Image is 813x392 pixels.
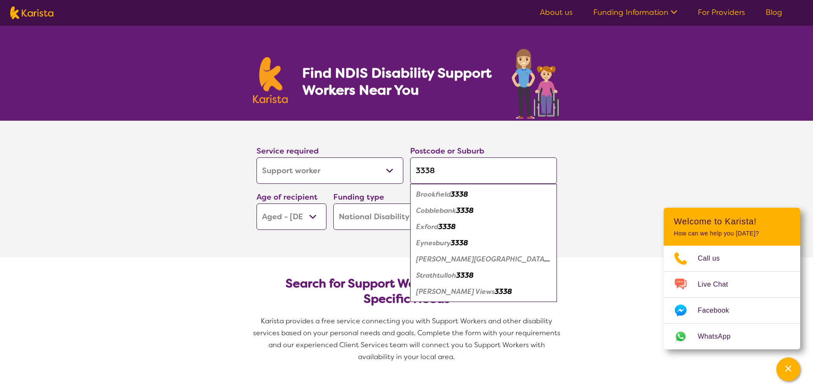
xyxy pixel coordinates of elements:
[416,287,495,296] em: [PERSON_NAME] Views
[10,6,53,19] img: Karista logo
[664,246,800,349] ul: Choose channel
[511,46,560,121] img: support-worker
[664,324,800,349] a: Web link opens in a new tab.
[410,157,557,184] input: Type
[495,287,512,296] em: 3338
[414,251,553,267] div: Melton South 3338
[456,206,474,215] em: 3338
[593,7,677,17] a: Funding Information
[414,186,553,203] div: Brookfield 3338
[416,206,456,215] em: Cobblebank
[256,146,319,156] label: Service required
[698,7,745,17] a: For Providers
[451,238,468,247] em: 3338
[698,252,730,265] span: Call us
[253,57,288,103] img: Karista logo
[674,230,790,237] p: How can we help you [DATE]?
[416,238,451,247] em: Eynesbury
[456,271,474,280] em: 3338
[302,64,493,99] h1: Find NDIS Disability Support Workers Near You
[414,284,553,300] div: Weir Views 3338
[416,190,451,199] em: Brookfield
[414,219,553,235] div: Exford 3338
[664,208,800,349] div: Channel Menu
[414,203,553,219] div: Cobblebank 3338
[263,276,550,307] h2: Search for Support Workers by Location & Specific Needs
[416,222,438,231] em: Exford
[698,330,741,343] span: WhatsApp
[414,267,553,284] div: Strathtulloh 3338
[416,271,456,280] em: Strathtulloh
[698,278,738,291] span: Live Chat
[410,146,484,156] label: Postcode or Suburb
[776,357,800,381] button: Channel Menu
[698,304,739,317] span: Facebook
[416,255,550,264] em: [PERSON_NAME][GEOGRAPHIC_DATA]
[674,216,790,226] h2: Welcome to Karista!
[540,7,573,17] a: About us
[253,317,562,361] span: Karista provides a free service connecting you with Support Workers and other disability services...
[451,190,468,199] em: 3338
[333,192,384,202] label: Funding type
[414,235,553,251] div: Eynesbury 3338
[438,222,456,231] em: 3338
[256,192,318,202] label: Age of recipient
[766,7,782,17] a: Blog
